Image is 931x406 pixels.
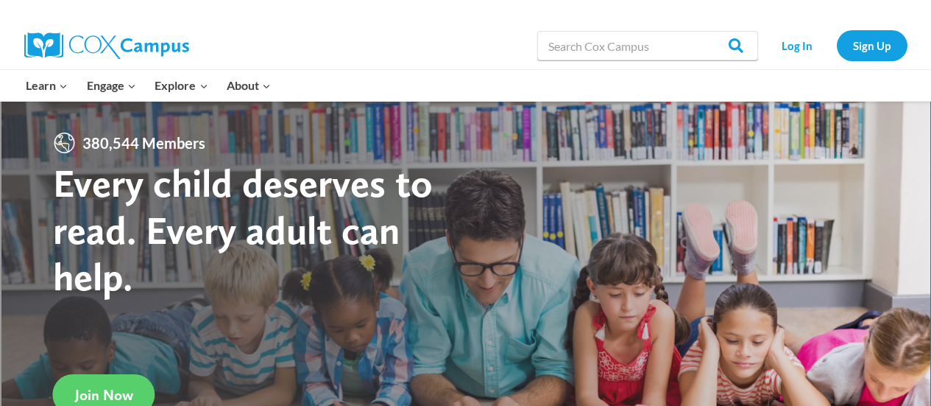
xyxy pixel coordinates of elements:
[765,30,907,60] nav: Secondary Navigation
[24,32,189,59] img: Cox Campus
[227,76,271,95] span: About
[837,30,907,60] a: Sign Up
[155,76,208,95] span: Explore
[537,31,758,60] input: Search Cox Campus
[17,70,280,101] nav: Primary Navigation
[87,76,136,95] span: Engage
[765,30,829,60] a: Log In
[26,76,68,95] span: Learn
